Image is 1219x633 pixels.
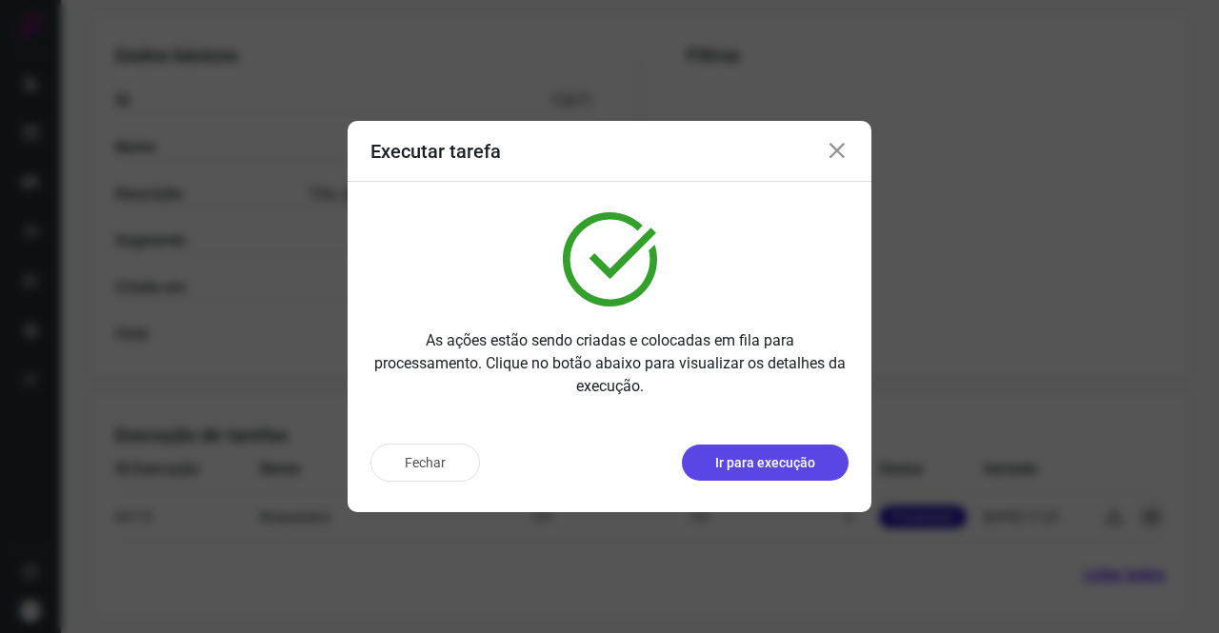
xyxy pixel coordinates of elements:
img: verified.svg [563,212,657,307]
button: Ir para execução [682,445,849,481]
h3: Executar tarefa [370,140,501,163]
p: As ações estão sendo criadas e colocadas em fila para processamento. Clique no botão abaixo para ... [370,329,849,398]
button: Fechar [370,444,480,482]
p: Ir para execução [715,453,815,473]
